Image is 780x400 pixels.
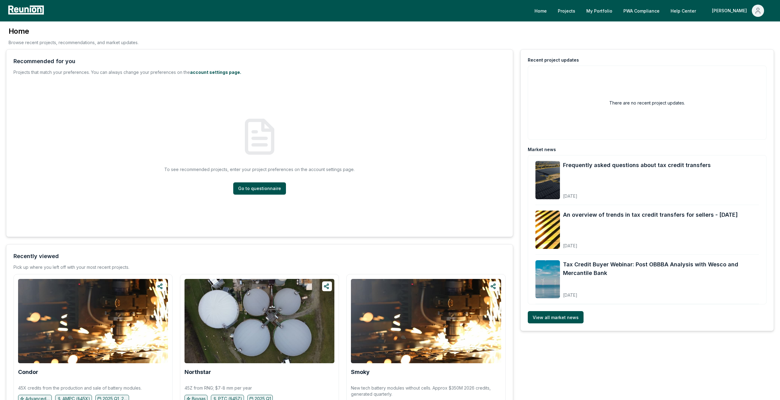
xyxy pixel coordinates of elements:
[530,5,774,17] nav: Main
[666,5,701,17] a: Help Center
[581,5,617,17] a: My Portfolio
[535,260,560,299] img: Tax Credit Buyer Webinar: Post OBBBA Analysis with Wesco and Mercantile Bank
[563,260,759,277] a: Tax Credit Buyer Webinar: Post OBBBA Analysis with Wesco and Mercantile Bank
[712,5,749,17] div: [PERSON_NAME]
[563,189,711,199] div: [DATE]
[707,5,769,17] button: [PERSON_NAME]
[9,26,139,36] h3: Home
[528,147,556,153] div: Market news
[13,70,190,75] span: Projects that match your preferences. You can always change your preferences on the
[563,288,759,298] div: [DATE]
[351,369,370,375] a: Smoky
[233,182,286,195] a: Go to questionnaire
[553,5,580,17] a: Projects
[528,311,584,323] a: View all market news
[13,264,129,270] div: Pick up where you left off with your most recent projects.
[190,70,241,75] a: account settings page.
[535,161,560,199] img: Frequently asked questions about tax credit transfers
[185,369,211,375] a: Northstar
[528,57,579,63] div: Recent project updates
[351,385,501,397] p: New tech battery modules without cells. Approx $350M 2026 credits, generated quarterly.
[18,369,38,375] a: Condor
[9,39,139,46] p: Browse recent projects, recommendations, and market updates.
[563,211,738,219] a: An overview of trends in tax credit transfers for sellers - [DATE]
[164,166,355,173] p: To see recommended projects, enter your project preferences on the account settings page.
[563,161,711,170] a: Frequently asked questions about tax credit transfers
[185,385,252,391] p: 45Z from RNG; $7-8 mm per year
[618,5,664,17] a: PWA Compliance
[18,385,142,391] p: 45X credits from the production and sale of battery modules.
[18,279,168,363] img: Condor
[535,211,560,249] img: An overview of trends in tax credit transfers for sellers - September 2025
[351,279,501,363] img: Smoky
[13,252,59,261] div: Recently viewed
[530,5,552,17] a: Home
[563,238,738,249] div: [DATE]
[185,279,334,363] img: Northstar
[13,57,75,66] div: Recommended for you
[609,100,685,106] h2: There are no recent project updates.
